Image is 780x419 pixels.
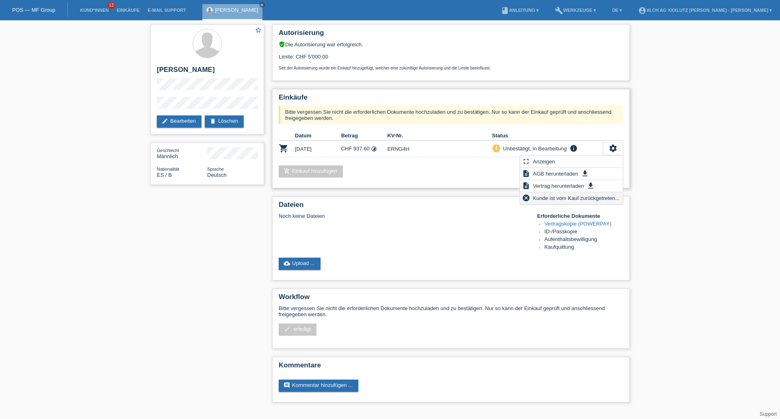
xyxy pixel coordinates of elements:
span: Spanien / B / 16.02.2022 [157,172,172,178]
a: [PERSON_NAME] [215,7,258,13]
span: Deutsch [207,172,227,178]
li: ID-/Passkopie [544,228,623,236]
span: 13 [108,2,115,9]
div: Die Autorisierung war erfolgreich. [279,41,623,48]
i: POSP00027582 [279,143,288,153]
h2: Kommentare [279,361,623,373]
th: Status [492,131,603,141]
i: Fixe Raten - Zinsübernahme durch Kunde (6 Raten) [371,146,377,152]
a: Vertragskopie (POWERPAY) [544,221,611,227]
a: Kund*innen [76,8,113,13]
span: Sprache [207,167,224,172]
a: Einkäufe [113,8,143,13]
a: DE ▾ [608,8,626,13]
td: [DATE] [295,141,341,157]
span: erledigt [294,326,311,332]
a: check erledigt [279,323,316,336]
a: cloud_uploadUpload ... [279,258,321,270]
i: comment [284,382,290,389]
span: Nationalität [157,167,179,172]
i: star_border [255,26,262,34]
span: Vertrag herunterladen [532,181,585,191]
a: Support [760,411,777,417]
i: verified_user [279,41,285,48]
i: build [555,7,563,15]
i: fullscreen [522,157,530,165]
h4: Erforderliche Dokumente [537,213,623,219]
td: ERNG4H [387,141,492,157]
td: CHF 937.60 [341,141,388,157]
i: settings [609,144,617,153]
i: get_app [587,182,595,190]
a: close [259,2,265,8]
i: info [569,144,578,152]
h2: Workflow [279,293,623,305]
a: E-Mail Support [144,8,190,13]
h2: [PERSON_NAME] [157,66,258,78]
a: bookAnleitung ▾ [497,8,543,13]
a: deleteLöschen [205,115,244,128]
a: add_shopping_cartEinkauf hinzufügen [279,165,343,178]
div: Männlich [157,147,207,159]
p: Bitte vergessen Sie nicht die erforderlichen Dokumente hochzuladen und zu bestätigen. Nur so kann... [279,305,623,317]
th: Betrag [341,131,388,141]
i: check [284,326,290,332]
i: edit [162,118,168,124]
p: Seit der Autorisierung wurde ein Einkauf hinzugefügt, welcher eine zukünftige Autorisierung und d... [279,66,623,70]
i: delete [210,118,216,124]
i: book [501,7,509,15]
a: buildWerkzeuge ▾ [551,8,600,13]
h2: Dateien [279,201,623,213]
i: account_circle [638,7,646,15]
i: add_shopping_cart [284,168,290,174]
div: Unbestätigt, in Bearbeitung [500,144,567,153]
a: star_border [255,26,262,35]
a: editBearbeiten [157,115,201,128]
i: close [260,3,264,7]
i: cloud_upload [284,260,290,267]
a: account_circleXLCH AG XXXLutz [PERSON_NAME] - [PERSON_NAME] ▾ [634,8,776,13]
i: description [522,182,530,190]
a: POS — MF Group [12,7,55,13]
h2: Einkäufe [279,93,623,106]
th: Datum [295,131,341,141]
div: Limite: CHF 5'000.00 [279,48,623,70]
h2: Autorisierung [279,29,623,41]
a: commentKommentar hinzufügen ... [279,380,358,392]
i: description [522,169,530,178]
span: Geschlecht [157,148,179,153]
li: Kaufquittung [544,244,623,252]
li: Aufenthaltsbewilligung [544,236,623,244]
i: get_app [581,169,589,178]
div: Noch keine Dateien [279,213,527,219]
div: Bitte vergessen Sie nicht die erforderlichen Dokumente hochzuladen und zu bestätigen. Nur so kann... [279,106,623,124]
th: KV-Nr. [387,131,492,141]
span: Anzeigen [532,156,556,166]
span: AGB herunterladen [532,169,579,178]
i: priority_high [494,145,499,151]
